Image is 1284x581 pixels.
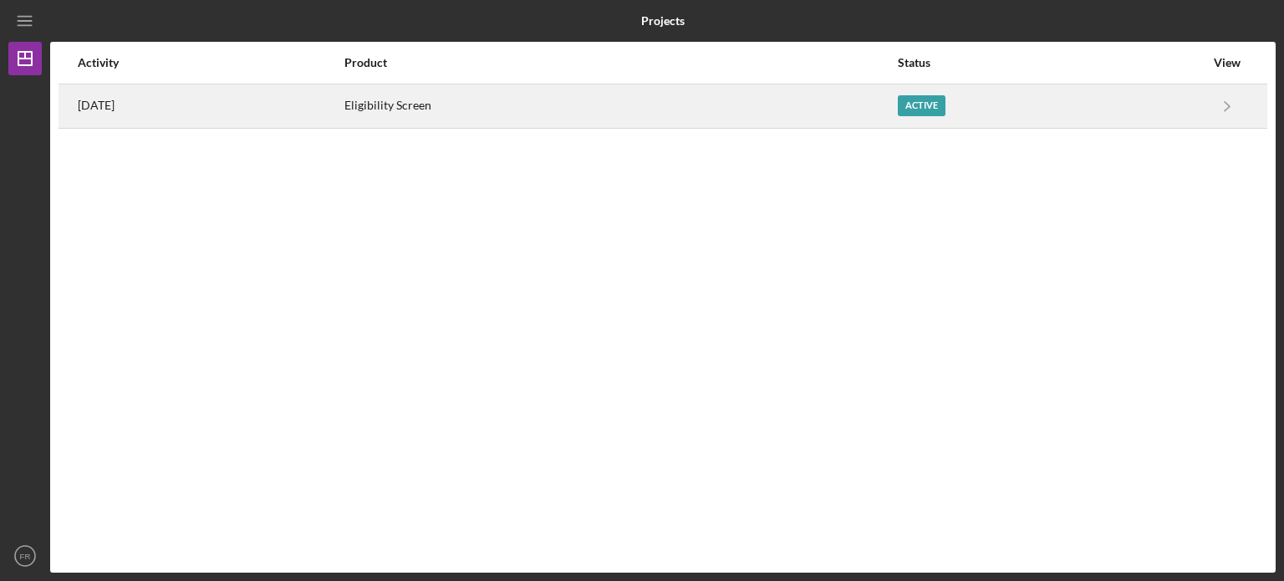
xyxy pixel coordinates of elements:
div: View [1206,56,1248,69]
b: Projects [641,14,685,28]
time: 2025-07-02 12:16 [78,99,115,112]
button: FR [8,539,42,573]
div: Status [898,56,1205,69]
div: Activity [78,56,343,69]
div: Active [898,95,945,116]
text: FR [20,552,31,561]
div: Product [344,56,897,69]
div: Eligibility Screen [344,85,897,127]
